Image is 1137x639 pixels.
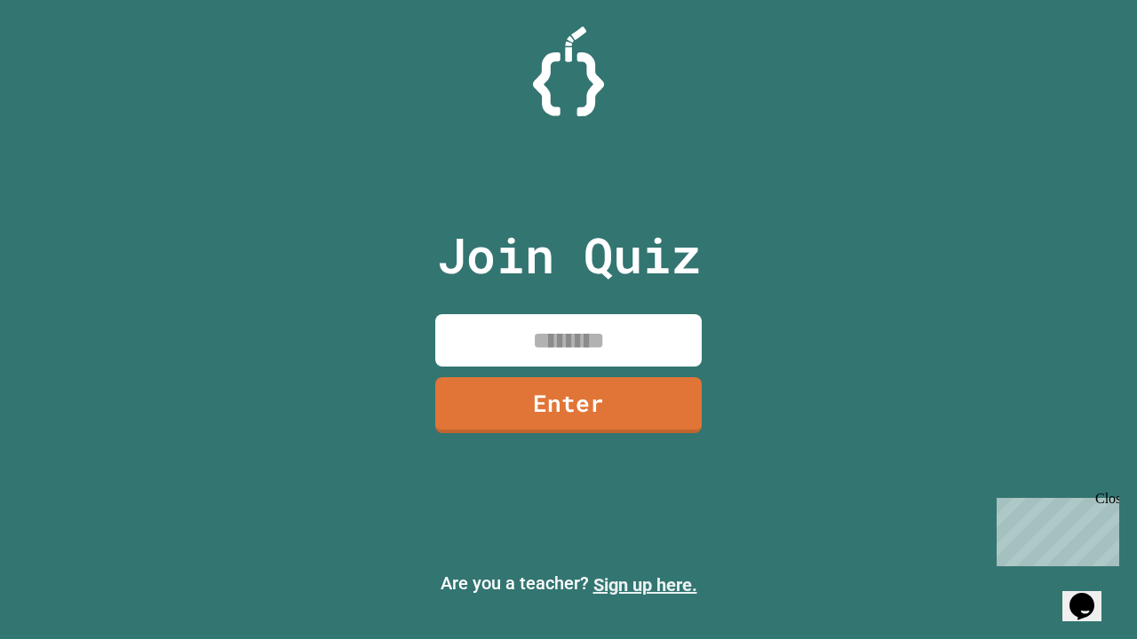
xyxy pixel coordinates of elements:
div: Chat with us now!Close [7,7,123,113]
iframe: chat widget [990,491,1119,566]
a: Sign up here. [593,574,697,596]
a: Enter [435,377,702,433]
p: Join Quiz [437,218,701,292]
iframe: chat widget [1062,568,1119,621]
p: Are you a teacher? [14,570,1123,598]
img: Logo.svg [533,27,604,116]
